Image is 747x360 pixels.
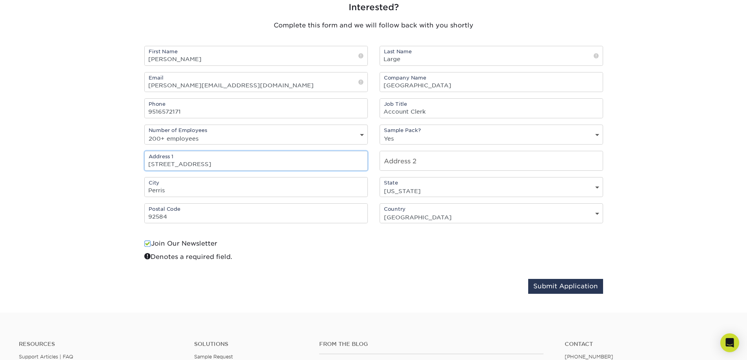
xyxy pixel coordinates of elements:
[19,341,182,347] h4: Resources
[484,239,589,266] iframe: reCAPTCHA
[720,333,739,352] div: Open Intercom Messenger
[194,354,233,360] a: Sample Request
[144,21,603,30] p: Complete this form and we will follow back with you shortly
[194,341,307,347] h4: Solutions
[144,239,217,248] label: Join Our Newsletter
[565,354,613,360] a: [PHONE_NUMBER]
[144,251,232,262] div: Denotes a required field.
[565,341,728,347] a: Contact
[19,354,73,360] a: Support Articles | FAQ
[528,279,603,294] button: Submit Application
[319,341,543,347] h4: From the Blog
